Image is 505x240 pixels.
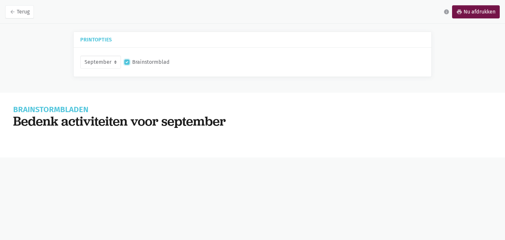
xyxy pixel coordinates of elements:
h5: Printopties [80,37,425,42]
i: arrow_back [10,9,15,15]
h1: Brainstormbladen [13,106,492,113]
i: info [444,9,449,15]
h1: Bedenk activiteiten voor september [13,113,492,129]
i: print [456,9,462,15]
a: arrow_backTerug [5,5,34,18]
a: printNu afdrukken [452,5,500,18]
label: Brainstormblad [132,58,170,66]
